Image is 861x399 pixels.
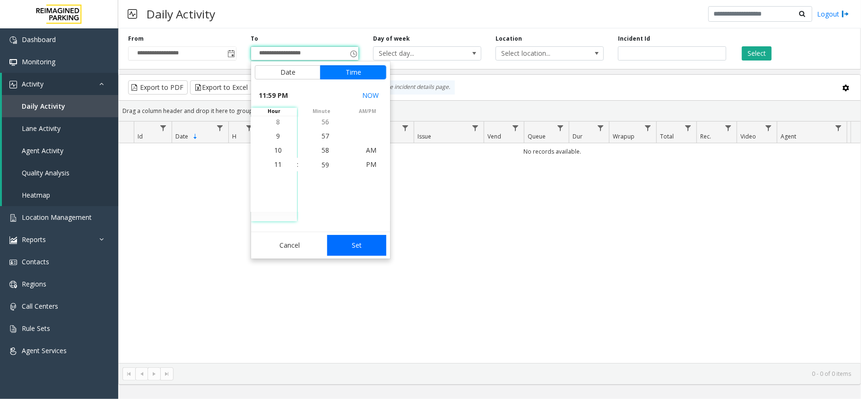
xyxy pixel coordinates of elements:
[348,47,358,60] span: Toggle popup
[251,108,297,115] span: hour
[2,162,118,184] a: Quality Analysis
[22,35,56,44] span: Dashboard
[781,132,796,140] span: Agent
[142,2,220,26] h3: Daily Activity
[9,347,17,355] img: 'icon'
[22,346,67,355] span: Agent Services
[322,131,329,140] span: 57
[22,57,55,66] span: Monitoring
[2,117,118,139] a: Lane Activity
[469,121,482,134] a: Issue Filter Menu
[22,124,61,133] span: Lane Activity
[613,132,635,140] span: Wrapup
[618,35,650,43] label: Incident Id
[740,132,756,140] span: Video
[374,47,460,60] span: Select day...
[399,121,412,134] a: Lane Filter Menu
[119,121,861,363] div: Data table
[2,73,118,95] a: Activity
[22,168,70,177] span: Quality Analysis
[496,47,582,60] span: Select location...
[2,139,118,162] a: Agent Activity
[762,121,775,134] a: Video Filter Menu
[366,146,376,155] span: AM
[660,132,674,140] span: Total
[9,259,17,266] img: 'icon'
[417,132,431,140] span: Issue
[22,146,63,155] span: Agent Activity
[276,131,280,140] span: 9
[487,132,501,140] span: Vend
[191,133,199,140] span: Sortable
[297,160,298,169] div: :
[214,121,226,134] a: Date Filter Menu
[700,132,711,140] span: Rec.
[22,235,46,244] span: Reports
[2,184,118,206] a: Heatmap
[255,235,324,256] button: Cancel
[722,121,735,134] a: Rec. Filter Menu
[9,36,17,44] img: 'icon'
[179,370,851,378] kendo-pager-info: 0 - 0 of 0 items
[274,146,282,155] span: 10
[22,191,50,199] span: Heatmap
[366,160,376,169] span: PM
[22,302,58,311] span: Call Centers
[742,46,772,61] button: Select
[9,303,17,311] img: 'icon'
[232,132,236,140] span: H
[175,132,188,140] span: Date
[554,121,567,134] a: Queue Filter Menu
[22,279,46,288] span: Regions
[496,35,522,43] label: Location
[817,9,849,19] a: Logout
[9,59,17,66] img: 'icon'
[528,132,546,140] span: Queue
[322,146,329,155] span: 58
[322,160,329,169] span: 59
[594,121,607,134] a: Dur Filter Menu
[320,65,386,79] button: Time tab
[255,65,321,79] button: Date tab
[832,121,845,134] a: Agent Filter Menu
[128,35,144,43] label: From
[842,9,849,19] img: logout
[322,117,329,126] span: 56
[9,236,17,244] img: 'icon'
[373,35,410,43] label: Day of week
[22,213,92,222] span: Location Management
[276,117,280,126] span: 8
[344,108,390,115] span: AM/PM
[22,257,49,266] span: Contacts
[259,89,288,102] span: 11:59 PM
[327,235,387,256] button: Set
[358,87,383,104] button: Select now
[9,281,17,288] img: 'icon'
[642,121,654,134] a: Wrapup Filter Menu
[22,102,65,111] span: Daily Activity
[251,35,258,43] label: To
[157,121,170,134] a: Id Filter Menu
[2,95,118,117] a: Daily Activity
[22,324,50,333] span: Rule Sets
[119,103,861,119] div: Drag a column header and drop it here to group by that column
[138,132,143,140] span: Id
[190,80,252,95] button: Export to Excel
[226,47,236,60] span: Toggle popup
[9,81,17,88] img: 'icon'
[274,160,282,169] span: 11
[128,80,188,95] button: Export to PDF
[22,79,43,88] span: Activity
[243,121,256,134] a: H Filter Menu
[509,121,522,134] a: Vend Filter Menu
[573,132,583,140] span: Dur
[9,214,17,222] img: 'icon'
[298,108,344,115] span: minute
[682,121,695,134] a: Total Filter Menu
[128,2,137,26] img: pageIcon
[9,325,17,333] img: 'icon'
